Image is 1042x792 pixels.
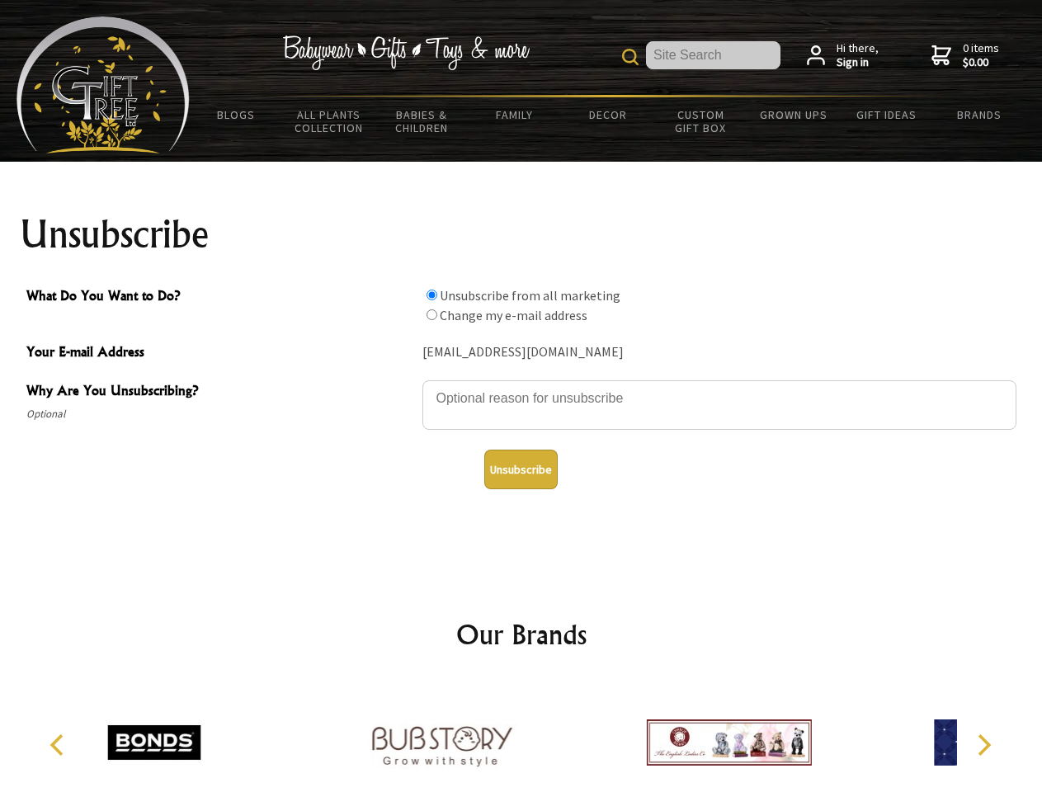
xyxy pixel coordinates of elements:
a: All Plants Collection [283,97,376,145]
span: Optional [26,404,414,424]
a: 0 items$0.00 [931,41,999,70]
input: What Do You Want to Do? [427,290,437,300]
img: Babywear - Gifts - Toys & more [282,35,530,70]
a: Decor [561,97,654,132]
a: Gift Ideas [840,97,933,132]
input: What Do You Want to Do? [427,309,437,320]
a: Hi there,Sign in [807,41,879,70]
span: Hi there, [837,41,879,70]
span: Why Are You Unsubscribing? [26,380,414,404]
img: product search [622,49,639,65]
img: Babyware - Gifts - Toys and more... [17,16,190,153]
label: Unsubscribe from all marketing [440,287,620,304]
span: What Do You Want to Do? [26,285,414,309]
input: Site Search [646,41,780,69]
span: Your E-mail Address [26,342,414,365]
span: 0 items [963,40,999,70]
h2: Our Brands [33,615,1010,654]
a: BLOGS [190,97,283,132]
h1: Unsubscribe [20,214,1023,254]
a: Grown Ups [747,97,840,132]
strong: $0.00 [963,55,999,70]
div: [EMAIL_ADDRESS][DOMAIN_NAME] [422,340,1016,365]
strong: Sign in [837,55,879,70]
textarea: Why Are You Unsubscribing? [422,380,1016,430]
button: Next [965,727,1002,763]
label: Change my e-mail address [440,307,587,323]
button: Previous [41,727,78,763]
a: Brands [933,97,1026,132]
a: Family [469,97,562,132]
button: Unsubscribe [484,450,558,489]
a: Babies & Children [375,97,469,145]
a: Custom Gift Box [654,97,747,145]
